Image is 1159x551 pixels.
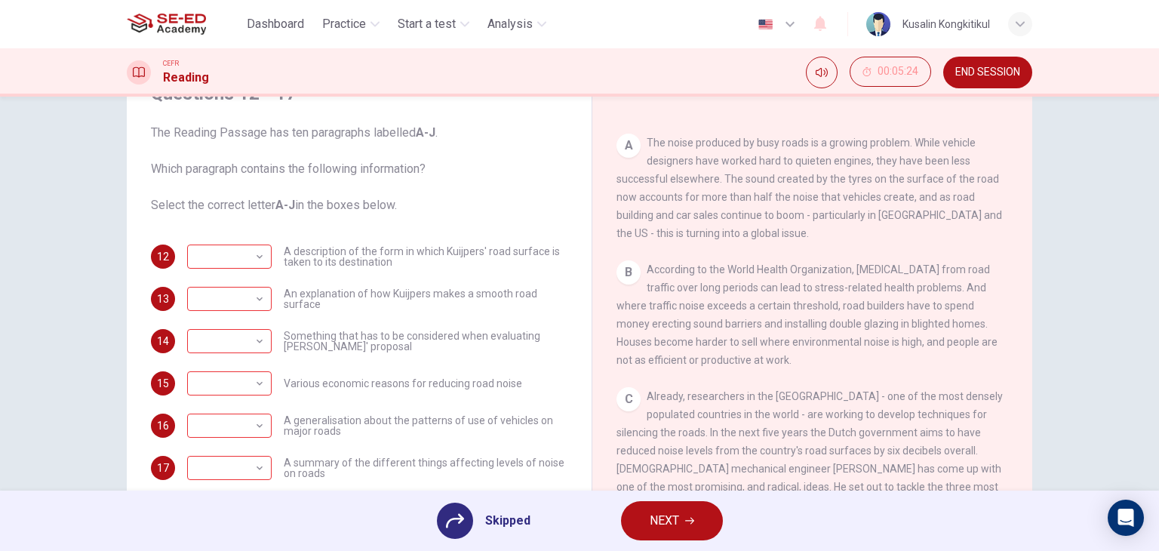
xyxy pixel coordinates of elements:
[481,11,552,38] button: Analysis
[616,137,1002,239] span: The noise produced by busy roads is a growing problem. While vehicle designers have worked hard t...
[616,263,998,366] span: According to the World Health Organization, [MEDICAL_DATA] from road traffic over long periods ca...
[756,19,775,30] img: en
[955,66,1020,78] span: END SESSION
[157,463,169,473] span: 17
[284,415,567,436] span: A generalisation about the patterns of use of vehicles on major roads
[163,58,179,69] span: CEFR
[621,501,723,540] button: NEXT
[247,15,304,33] span: Dashboard
[943,57,1032,88] button: END SESSION
[127,9,241,39] a: SE-ED Academy logo
[616,387,641,411] div: C
[284,457,567,479] span: A summary of the different things affecting levels of noise on roads
[616,134,641,158] div: A
[157,378,169,389] span: 15
[416,125,435,140] b: A-J
[392,11,475,38] button: Start a test
[485,512,530,530] span: Skipped
[902,15,990,33] div: Kusalin Kongkitikul
[157,294,169,304] span: 13
[163,69,209,87] h1: Reading
[866,12,890,36] img: Profile picture
[284,331,567,352] span: Something that has to be considered when evaluating [PERSON_NAME]' proposal
[151,124,567,214] span: The Reading Passage has ten paragraphs labelled . Which paragraph contains the following informat...
[241,11,310,38] button: Dashboard
[616,390,1003,511] span: Already, researchers in the [GEOGRAPHIC_DATA] - one of the most densely populated countries in th...
[157,420,169,431] span: 16
[806,57,838,88] div: Mute
[127,9,206,39] img: SE-ED Academy logo
[650,510,679,531] span: NEXT
[1108,500,1144,536] div: Open Intercom Messenger
[157,251,169,262] span: 12
[616,260,641,285] div: B
[850,57,931,88] div: Hide
[284,246,567,267] span: A description of the form in which Kuijpers' road surface is taken to its destination
[850,57,931,87] button: 00:05:24
[284,288,567,309] span: An explanation of how Kuijpers makes a smooth road surface
[157,336,169,346] span: 14
[322,15,366,33] span: Practice
[275,198,295,212] b: A-J
[284,378,522,389] span: Various economic reasons for reducing road noise
[487,15,533,33] span: Analysis
[398,15,456,33] span: Start a test
[316,11,386,38] button: Practice
[878,66,918,78] span: 00:05:24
